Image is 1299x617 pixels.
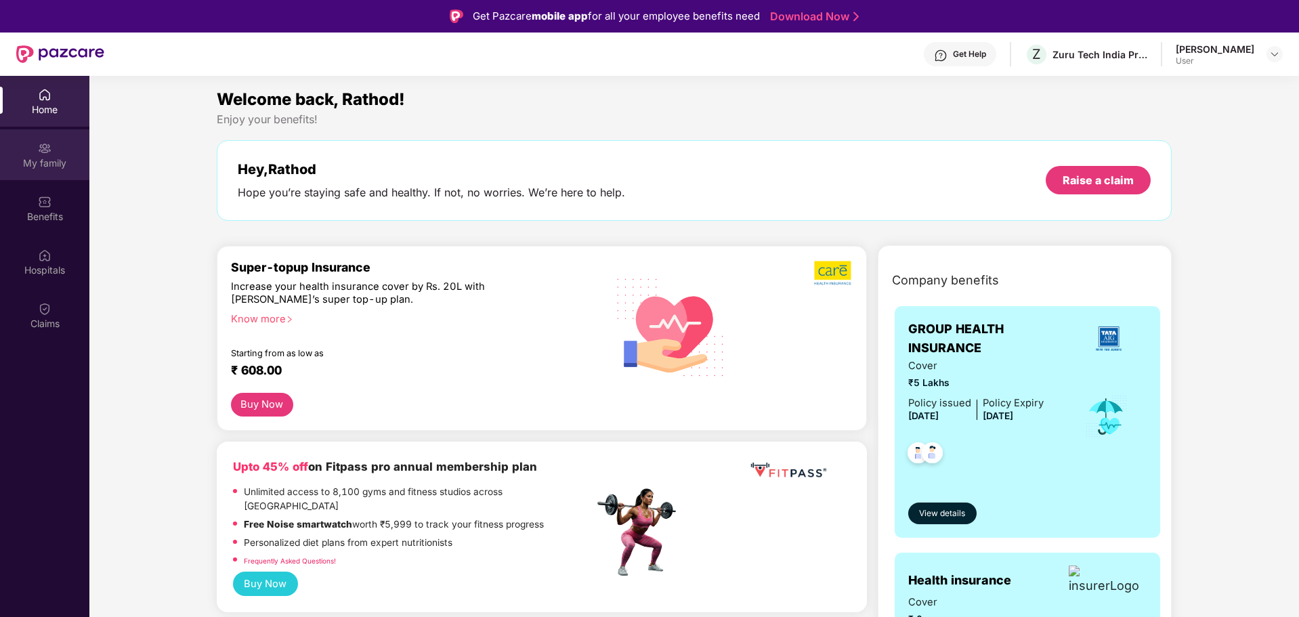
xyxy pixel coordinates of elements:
[916,438,949,471] img: svg+xml;base64,PHN2ZyB4bWxucz0iaHR0cDovL3d3dy53My5vcmcvMjAwMC9zdmciIHdpZHRoPSI0OC45NDMiIGhlaWdodD...
[853,9,859,24] img: Stroke
[38,195,51,209] img: svg+xml;base64,PHN2ZyBpZD0iQmVuZWZpdHMiIHhtbG5zPSJodHRwOi8vd3d3LnczLm9yZy8yMDAwL3N2ZyIgd2lkdGg9Ij...
[908,396,971,411] div: Policy issued
[238,161,625,177] div: Hey, Rathod
[231,280,535,307] div: Increase your health insurance cover by Rs. 20L with [PERSON_NAME]’s super top-up plan.
[1176,43,1254,56] div: [PERSON_NAME]
[593,485,688,580] img: fpp.png
[217,112,1172,127] div: Enjoy your benefits!
[983,396,1044,411] div: Policy Expiry
[748,458,829,483] img: fppp.png
[908,571,1011,590] span: Health insurance
[770,9,855,24] a: Download Now
[908,595,1044,610] span: Cover
[244,517,544,532] p: worth ₹5,999 to track your fitness progress
[814,260,853,286] img: b5dec4f62d2307b9de63beb79f102df3.png
[1176,56,1254,66] div: User
[231,260,594,274] div: Super-topup Insurance
[901,438,935,471] img: svg+xml;base64,PHN2ZyB4bWxucz0iaHR0cDovL3d3dy53My5vcmcvMjAwMC9zdmciIHdpZHRoPSI0OC45NDMiIGhlaWdodD...
[908,358,1044,374] span: Cover
[908,320,1070,358] span: GROUP HEALTH INSURANCE
[908,376,1044,391] span: ₹5 Lakhs
[1032,46,1041,62] span: Z
[231,393,293,417] button: Buy Now
[38,249,51,262] img: svg+xml;base64,PHN2ZyBpZD0iSG9zcGl0YWxzIiB4bWxucz0iaHR0cDovL3d3dy53My5vcmcvMjAwMC9zdmciIHdpZHRoPS...
[38,88,51,102] img: svg+xml;base64,PHN2ZyBpZD0iSG9tZSIgeG1sbnM9Imh0dHA6Ly93d3cudzMub3JnLzIwMDAvc3ZnIiB3aWR0aD0iMjAiIG...
[233,460,308,473] b: Upto 45% off
[532,9,588,22] strong: mobile app
[233,572,298,597] button: Buy Now
[473,8,760,24] div: Get Pazcare for all your employee benefits need
[908,410,939,421] span: [DATE]
[1269,49,1280,60] img: svg+xml;base64,PHN2ZyBpZD0iRHJvcGRvd24tMzJ4MzIiIHhtbG5zPSJodHRwOi8vd3d3LnczLm9yZy8yMDAwL3N2ZyIgd2...
[286,316,293,323] span: right
[983,410,1013,421] span: [DATE]
[244,536,452,551] p: Personalized diet plans from expert nutritionists
[892,271,999,290] span: Company benefits
[606,261,736,392] img: svg+xml;base64,PHN2ZyB4bWxucz0iaHR0cDovL3d3dy53My5vcmcvMjAwMC9zdmciIHhtbG5zOnhsaW5rPSJodHRwOi8vd3...
[231,348,536,358] div: Starting from as low as
[231,363,580,379] div: ₹ 608.00
[231,313,586,322] div: Know more
[238,186,625,200] div: Hope you’re staying safe and healthy. If not, no worries. We’re here to help.
[244,557,336,565] a: Frequently Asked Questions!
[908,503,977,524] button: View details
[450,9,463,23] img: Logo
[953,49,986,60] div: Get Help
[1052,48,1147,61] div: Zuru Tech India Private Limited
[1063,173,1134,188] div: Raise a claim
[38,302,51,316] img: svg+xml;base64,PHN2ZyBpZD0iQ2xhaW0iIHhtbG5zPSJodHRwOi8vd3d3LnczLm9yZy8yMDAwL3N2ZyIgd2lkdGg9IjIwIi...
[38,142,51,155] img: svg+xml;base64,PHN2ZyB3aWR0aD0iMjAiIGhlaWdodD0iMjAiIHZpZXdCb3g9IjAgMCAyMCAyMCIgZmlsbD0ibm9uZSIgeG...
[934,49,947,62] img: svg+xml;base64,PHN2ZyBpZD0iSGVscC0zMngzMiIgeG1sbnM9Imh0dHA6Ly93d3cudzMub3JnLzIwMDAvc3ZnIiB3aWR0aD...
[1084,394,1128,439] img: icon
[244,519,352,530] strong: Free Noise smartwatch
[244,485,593,514] p: Unlimited access to 8,100 gyms and fitness studios across [GEOGRAPHIC_DATA]
[217,89,405,109] span: Welcome back, Rathod!
[1090,320,1127,357] img: insurerLogo
[919,507,965,520] span: View details
[16,45,104,63] img: New Pazcare Logo
[1069,566,1143,595] img: insurerLogo
[233,460,537,473] b: on Fitpass pro annual membership plan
